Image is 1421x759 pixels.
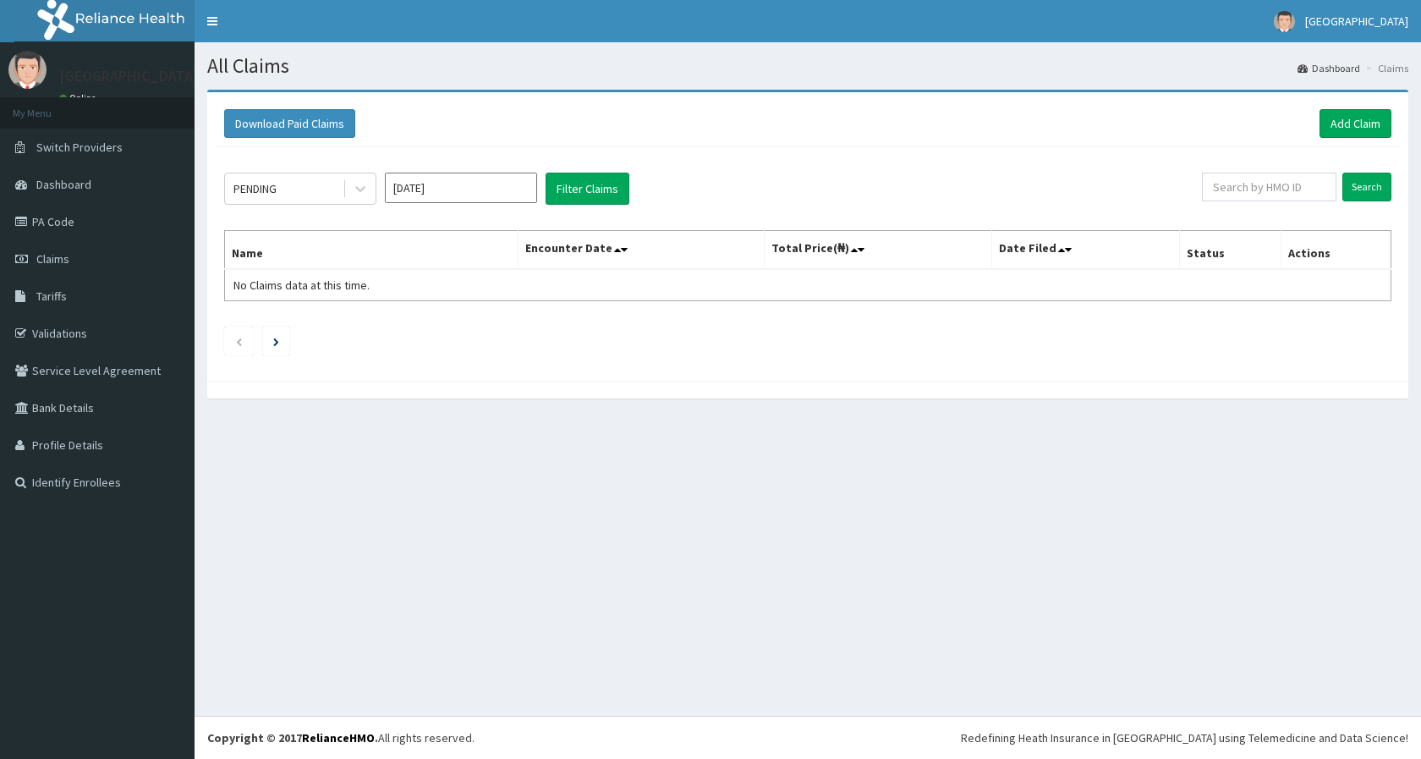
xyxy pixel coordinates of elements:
[235,333,243,349] a: Previous page
[233,180,277,197] div: PENDING
[1281,231,1391,270] th: Actions
[991,231,1180,270] th: Date Filed
[1202,173,1336,201] input: Search by HMO ID
[1180,231,1281,270] th: Status
[1298,61,1360,75] a: Dashboard
[1305,14,1408,29] span: [GEOGRAPHIC_DATA]
[1274,11,1295,32] img: User Image
[961,729,1408,746] div: Redefining Heath Insurance in [GEOGRAPHIC_DATA] using Telemedicine and Data Science!
[195,716,1421,759] footer: All rights reserved.
[207,730,378,745] strong: Copyright © 2017 .
[233,278,370,293] span: No Claims data at this time.
[273,333,279,349] a: Next page
[546,173,629,205] button: Filter Claims
[302,730,375,745] a: RelianceHMO
[1362,61,1408,75] li: Claims
[8,51,47,89] img: User Image
[385,173,537,203] input: Select Month and Year
[36,140,123,155] span: Switch Providers
[36,251,69,267] span: Claims
[224,109,355,138] button: Download Paid Claims
[764,231,991,270] th: Total Price(₦)
[225,231,518,270] th: Name
[36,177,91,192] span: Dashboard
[1319,109,1391,138] a: Add Claim
[59,92,100,104] a: Online
[518,231,764,270] th: Encounter Date
[36,289,67,304] span: Tariffs
[207,55,1408,77] h1: All Claims
[59,69,199,84] p: [GEOGRAPHIC_DATA]
[1342,173,1391,201] input: Search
